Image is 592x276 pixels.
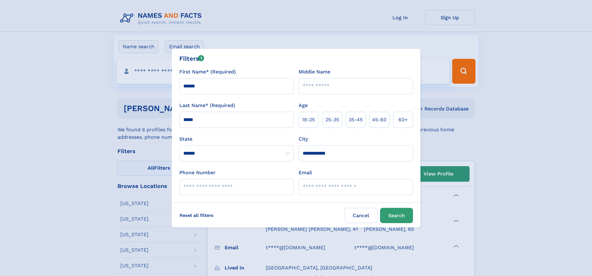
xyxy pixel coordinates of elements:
span: 60+ [398,116,408,124]
label: Reset all filters [176,208,218,223]
label: Email [299,169,312,176]
div: Filters [179,54,204,63]
button: Search [380,208,413,223]
span: 25‑35 [325,116,339,124]
label: First Name* (Required) [179,68,236,76]
label: Cancel [345,208,378,223]
label: Phone Number [179,169,216,176]
span: 45‑60 [372,116,387,124]
label: State [179,135,294,143]
span: 18‑25 [302,116,315,124]
label: Last Name* (Required) [179,102,235,109]
label: City [299,135,308,143]
span: 35‑45 [349,116,363,124]
label: Middle Name [299,68,330,76]
label: Age [299,102,308,109]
